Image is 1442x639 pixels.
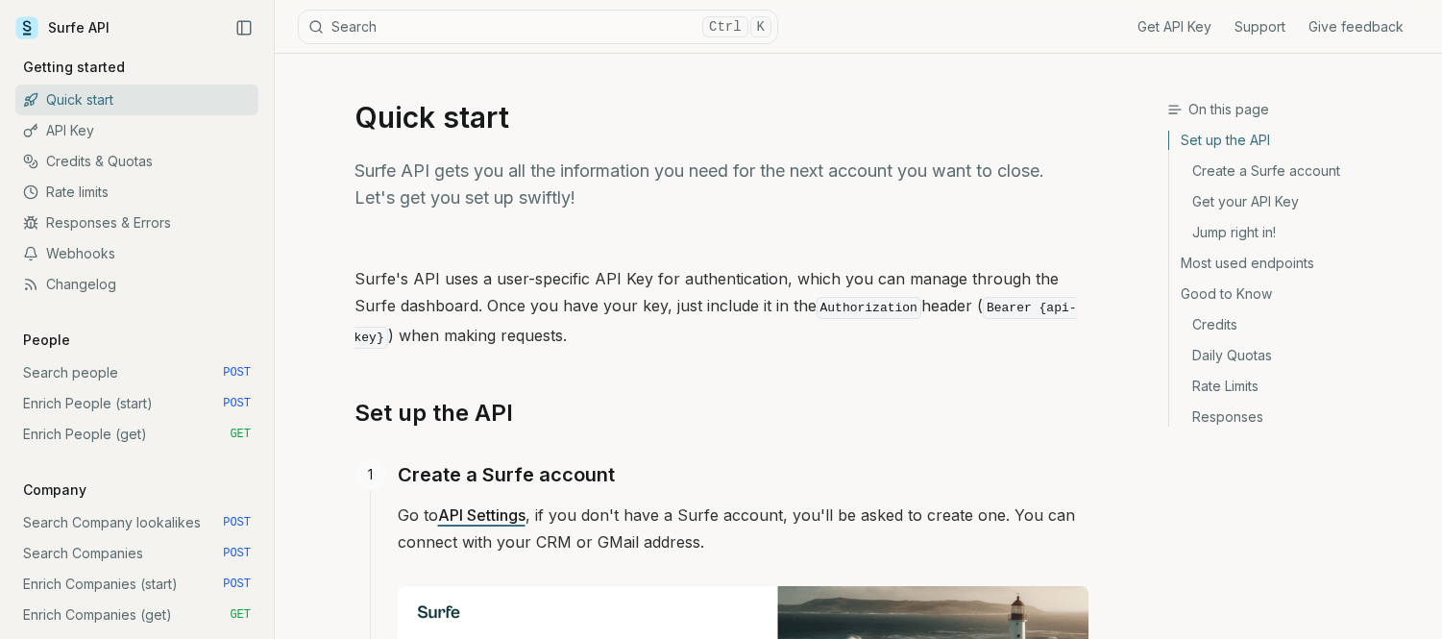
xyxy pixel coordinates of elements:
a: Webhooks [15,238,258,269]
a: Search people POST [15,357,258,388]
p: Getting started [15,58,133,77]
a: Most used endpoints [1169,248,1427,279]
span: POST [223,396,251,411]
p: Surfe's API uses a user-specific API Key for authentication, which you can manage through the Sur... [354,265,1088,352]
span: GET [230,607,251,623]
a: Search Companies POST [15,538,258,569]
a: Responses & Errors [15,208,258,238]
a: Responses [1169,402,1427,427]
a: Quick start [15,85,258,115]
span: POST [223,577,251,592]
a: Good to Know [1169,279,1427,309]
a: API Settings [438,505,525,525]
a: Daily Quotas [1169,340,1427,371]
h3: On this page [1167,100,1427,119]
span: POST [223,515,251,530]
kbd: Ctrl [702,16,748,37]
code: Authorization [817,297,921,319]
p: Surfe API gets you all the information you need for the next account you want to close. Let's get... [354,158,1088,211]
a: Support [1234,17,1285,37]
a: Set up the API [354,398,513,429]
a: Create a Surfe account [1169,156,1427,186]
a: Rate Limits [1169,371,1427,402]
a: Enrich People (start) POST [15,388,258,419]
a: Set up the API [1169,131,1427,156]
kbd: K [750,16,771,37]
a: Changelog [15,269,258,300]
button: Collapse Sidebar [230,13,258,42]
a: Credits [1169,309,1427,340]
p: People [15,331,78,350]
a: Get your API Key [1169,186,1427,217]
a: Create a Surfe account [398,459,615,490]
span: POST [223,365,251,381]
a: Give feedback [1308,17,1404,37]
a: Rate limits [15,177,258,208]
span: POST [223,546,251,561]
a: Get API Key [1137,17,1211,37]
h1: Quick start [354,100,1088,135]
a: API Key [15,115,258,146]
a: Enrich People (get) GET [15,419,258,450]
p: Company [15,480,94,500]
a: Credits & Quotas [15,146,258,177]
button: SearchCtrlK [298,10,778,44]
a: Enrich Companies (get) GET [15,600,258,630]
a: Jump right in! [1169,217,1427,248]
p: Go to , if you don't have a Surfe account, you'll be asked to create one. You can connect with yo... [398,502,1088,555]
a: Surfe API [15,13,110,42]
span: GET [230,427,251,442]
a: Search Company lookalikes POST [15,507,258,538]
a: Enrich Companies (start) POST [15,569,258,600]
